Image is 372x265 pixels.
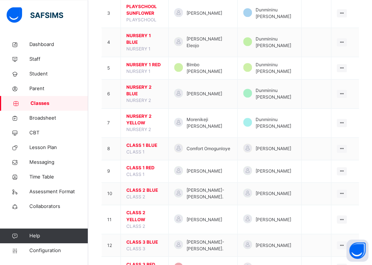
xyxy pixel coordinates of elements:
td: 12 [102,234,121,257]
td: 6 [102,79,121,109]
span: Messaging [29,158,88,166]
span: Broadsheet [29,114,88,121]
span: NURSERY 2 BLUE [126,84,163,97]
span: CLASS 3 [126,245,145,251]
span: PLAYSCHOOL SUNFLOWER [126,3,163,17]
span: CBT [29,129,88,136]
span: Collaborators [29,202,88,210]
span: NURSERY 1 [126,46,151,52]
span: PLAYSCHOOL [126,17,156,22]
span: NURSERY 1 [126,68,151,74]
span: NURSERY 1 BLUE [126,32,163,46]
span: Dunmininu [PERSON_NAME] [256,116,296,130]
span: Time Table [29,173,88,180]
span: CLASS 2 YELLOW [126,209,163,223]
span: [PERSON_NAME] [256,242,291,248]
span: Dunmininu [PERSON_NAME] [256,7,296,20]
span: Dunmininu [PERSON_NAME] [256,61,296,75]
span: Help [29,232,88,239]
span: NURSERY 1 RED [126,61,163,68]
span: CLASS 2 [126,194,145,199]
td: 5 [102,57,121,79]
span: [PERSON_NAME] [256,168,291,174]
span: [PERSON_NAME] Eleojo [187,36,232,49]
td: 7 [102,109,121,138]
span: Dashboard [29,40,88,48]
span: CLASS 2 BLUE [126,187,163,194]
span: CLASS 1 BLUE [126,142,163,149]
span: Configuration [29,247,88,254]
span: BImbo [PERSON_NAME] [187,61,232,75]
span: Comfort Omogunloye [187,145,230,152]
span: [PERSON_NAME] [256,145,291,152]
td: 10 [102,183,121,205]
span: Student [29,70,88,77]
span: NURSERY 2 YELLOW [126,113,163,126]
span: [PERSON_NAME] [187,10,222,17]
span: Lesson Plan [29,144,88,151]
span: CLASS 1 RED [126,165,163,171]
span: Staff [29,55,88,63]
span: Morenikeji [PERSON_NAME] [187,116,232,130]
span: [PERSON_NAME]-[PERSON_NAME]. [187,239,232,252]
span: [PERSON_NAME] [187,91,222,97]
td: 4 [102,28,121,57]
span: Dunmininu [PERSON_NAME] [256,36,296,49]
span: [PERSON_NAME] [256,216,291,223]
span: Assessment Format [29,188,88,195]
span: CLASS 1 [126,149,145,155]
td: 11 [102,205,121,234]
span: CLASS 3 BLUE [126,239,163,245]
span: CLASS 1 [126,172,145,177]
span: Parent [29,85,88,92]
span: [PERSON_NAME] [187,168,222,174]
span: Dunmininu [PERSON_NAME] [256,87,296,100]
span: NURSERY 2 [126,98,151,103]
span: Classes [30,99,88,107]
span: [PERSON_NAME] [256,190,291,197]
span: NURSERY 2 [126,127,151,132]
span: [PERSON_NAME] [187,216,222,223]
span: CLASS 2 [126,223,145,229]
button: Open asap [346,239,368,261]
td: 9 [102,160,121,183]
img: safsims [7,7,63,22]
span: [PERSON_NAME]-[PERSON_NAME]. [187,187,232,200]
td: 8 [102,138,121,160]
